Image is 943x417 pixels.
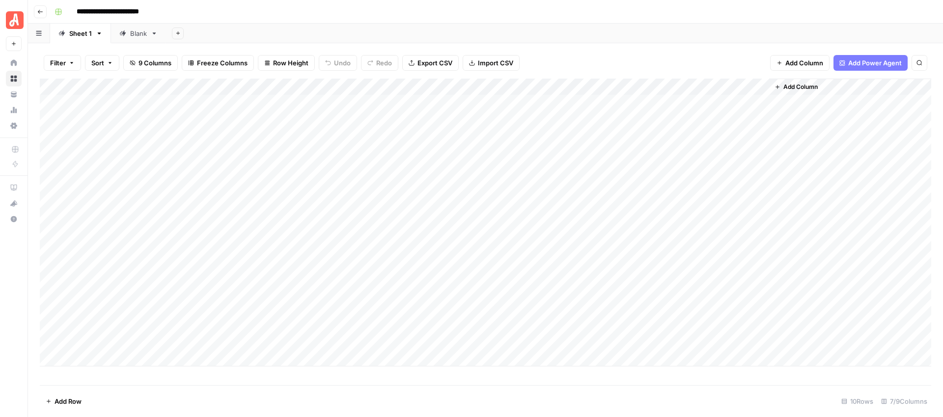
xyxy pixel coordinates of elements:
span: 9 Columns [139,58,171,68]
a: Your Data [6,86,22,102]
span: Filter [50,58,66,68]
button: Row Height [258,55,315,71]
a: Sheet 1 [50,24,111,43]
button: Freeze Columns [182,55,254,71]
span: Add Power Agent [848,58,902,68]
span: Sort [91,58,104,68]
div: 7/9 Columns [877,393,931,409]
span: Add Column [783,83,818,91]
div: What's new? [6,196,21,211]
span: Freeze Columns [197,58,248,68]
button: Help + Support [6,211,22,227]
div: 10 Rows [837,393,877,409]
span: Row Height [273,58,308,68]
div: Sheet 1 [69,28,92,38]
span: Add Column [785,58,823,68]
button: Add Column [770,55,830,71]
span: Export CSV [417,58,452,68]
button: Filter [44,55,81,71]
button: Sort [85,55,119,71]
span: Import CSV [478,58,513,68]
span: Add Row [55,396,82,406]
a: Settings [6,118,22,134]
div: Blank [130,28,147,38]
button: 9 Columns [123,55,178,71]
a: Usage [6,102,22,118]
button: Import CSV [463,55,520,71]
span: Undo [334,58,351,68]
button: Redo [361,55,398,71]
button: Add Column [771,81,822,93]
img: Angi Logo [6,11,24,29]
span: Redo [376,58,392,68]
a: Blank [111,24,166,43]
a: Browse [6,71,22,86]
button: Add Row [40,393,87,409]
a: Home [6,55,22,71]
button: Workspace: Angi [6,8,22,32]
button: Add Power Agent [833,55,908,71]
a: AirOps Academy [6,180,22,195]
button: Undo [319,55,357,71]
button: Export CSV [402,55,459,71]
button: What's new? [6,195,22,211]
